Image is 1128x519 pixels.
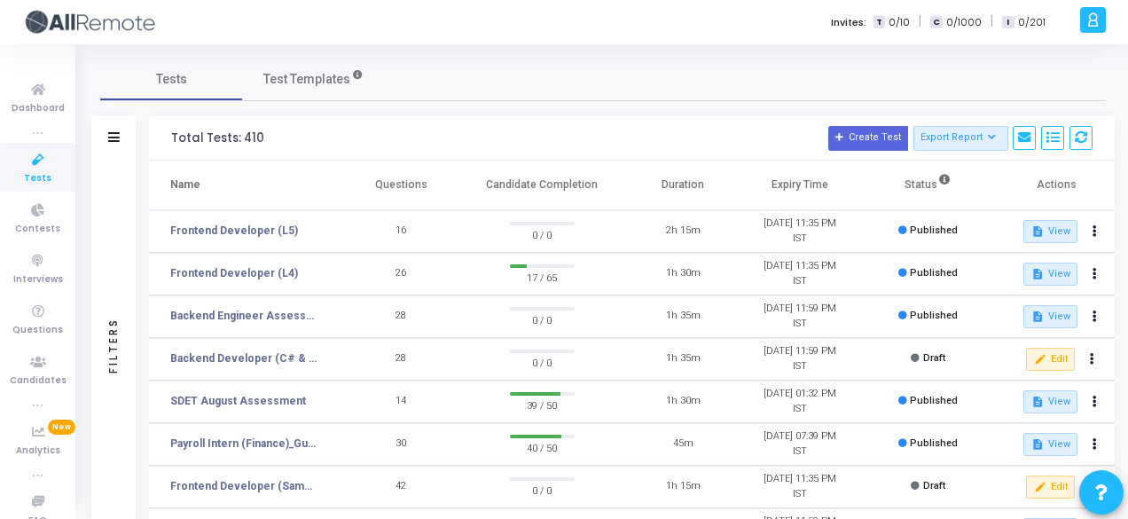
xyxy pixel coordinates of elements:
button: View [1023,305,1077,328]
td: 1h 35m [624,295,741,338]
span: Published [910,395,958,406]
mat-icon: edit [1033,481,1046,493]
a: Backend Engineer Assessment [170,308,317,324]
td: [DATE] 11:35 PM IST [741,253,858,295]
span: Test Templates [263,70,350,89]
td: [DATE] 11:59 PM IST [741,295,858,338]
td: 1h 30m [624,381,741,423]
td: 45m [624,423,741,466]
td: [DATE] 11:35 PM IST [741,466,858,508]
mat-icon: edit [1033,353,1046,366]
span: 0/1000 [946,15,982,30]
span: 40 / 50 [510,438,575,456]
button: View [1023,220,1077,243]
td: 28 [343,295,460,338]
span: C [930,16,942,29]
td: 26 [343,253,460,295]
span: Questions [12,323,63,338]
button: Edit [1026,476,1075,499]
span: 17 / 65 [510,268,575,286]
span: 0 / 0 [510,353,575,371]
td: [DATE] 07:39 PM IST [741,423,858,466]
td: 1h 35m [624,338,741,381]
button: Export Report [913,126,1008,151]
th: Duration [624,161,741,210]
span: 0/10 [889,15,910,30]
td: 14 [343,381,460,423]
span: I [1002,16,1014,29]
span: Draft [923,352,945,364]
mat-icon: description [1030,311,1043,323]
span: Published [910,310,958,321]
div: Total Tests: 410 [171,131,264,145]
a: Backend Developer (C# & .Net) [170,350,317,366]
img: logo [22,4,155,40]
span: Tests [156,70,187,89]
button: View [1023,390,1077,413]
th: Expiry Time [741,161,858,210]
a: Frontend Developer (L5) [170,223,298,239]
mat-icon: description [1030,268,1043,280]
td: [DATE] 11:35 PM IST [741,210,858,253]
span: Interviews [13,272,63,287]
td: 30 [343,423,460,466]
span: Draft [923,480,945,491]
span: New [48,420,75,435]
mat-icon: description [1030,225,1043,238]
td: 2h 15m [624,210,741,253]
button: View [1023,263,1077,286]
button: Edit [1026,348,1075,371]
span: Analytics [16,444,60,459]
span: Contests [15,222,60,237]
div: Filters [106,248,121,443]
th: Actions [998,161,1115,210]
mat-icon: description [1030,396,1043,408]
span: 39 / 50 [510,396,575,413]
button: View [1023,433,1077,456]
span: 0 / 0 [510,481,575,499]
span: Tests [24,171,51,186]
span: | [991,12,993,31]
span: Published [910,224,958,236]
td: 1h 30m [624,253,741,295]
a: Frontend Developer (Sample payo) [170,478,317,494]
a: Frontend Developer (L4) [170,265,298,281]
th: Name [149,161,343,210]
td: 28 [343,338,460,381]
a: Payroll Intern (Finance)_Gurugram_Campus [170,436,317,452]
span: T [873,16,885,29]
span: Dashboard [12,101,65,116]
td: 42 [343,466,460,508]
span: Published [910,437,958,449]
td: [DATE] 11:59 PM IST [741,338,858,381]
a: SDET August Assessment [170,393,306,409]
mat-icon: description [1030,438,1043,451]
span: 0/201 [1018,15,1046,30]
span: Candidates [10,374,67,389]
th: Status [858,161,998,210]
span: Published [910,267,958,279]
td: [DATE] 01:32 PM IST [741,381,858,423]
span: 0 / 0 [510,311,575,328]
button: Create Test [828,126,908,151]
label: Invites: [831,15,866,30]
th: Questions [343,161,460,210]
span: | [919,12,921,31]
th: Candidate Completion [459,161,624,210]
span: 0 / 0 [510,225,575,243]
td: 1h 15m [624,466,741,508]
td: 16 [343,210,460,253]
